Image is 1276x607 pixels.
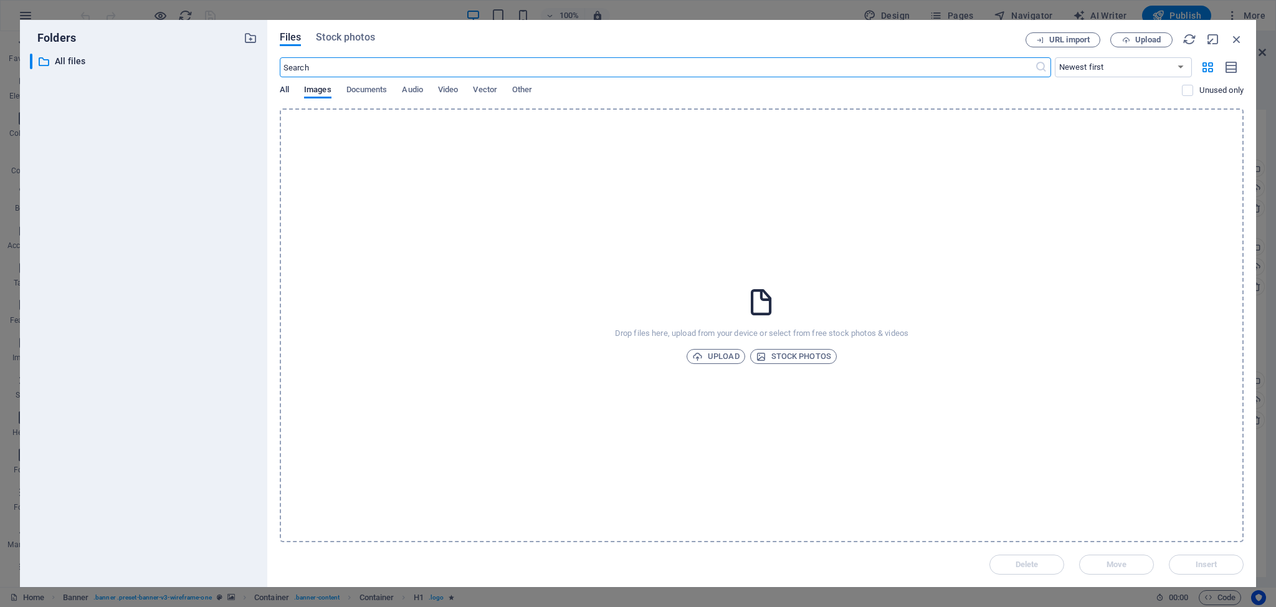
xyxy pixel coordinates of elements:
button: Upload [1110,32,1173,47]
button: Open chatbot window [546,504,586,543]
p: Folders [30,30,76,46]
button: Stock photos [750,349,837,364]
p: Drop files here, upload from your device or select from free stock photos & videos [615,328,908,339]
button: URL import [1026,32,1100,47]
i: Minimize [1206,32,1220,46]
span: Files [280,30,302,45]
span: Vector [473,82,497,100]
button: Upload [687,349,745,364]
span: Stock photos [756,349,831,364]
input: Search [280,57,1035,77]
span: Video [438,82,458,100]
span: Stock photos [316,30,374,45]
div: ​ [30,54,32,69]
p: All files [55,54,234,69]
span: Upload [1135,36,1161,44]
span: Audio [402,82,422,100]
i: Reload [1183,32,1196,46]
i: Close [1230,32,1244,46]
span: URL import [1049,36,1090,44]
span: Images [304,82,331,100]
i: Create new folder [244,31,257,45]
span: All [280,82,289,100]
p: Displays only files that are not in use on the website. Files added during this session can still... [1199,85,1244,96]
span: Documents [346,82,388,100]
span: Upload [692,349,740,364]
span: Other [512,82,532,100]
